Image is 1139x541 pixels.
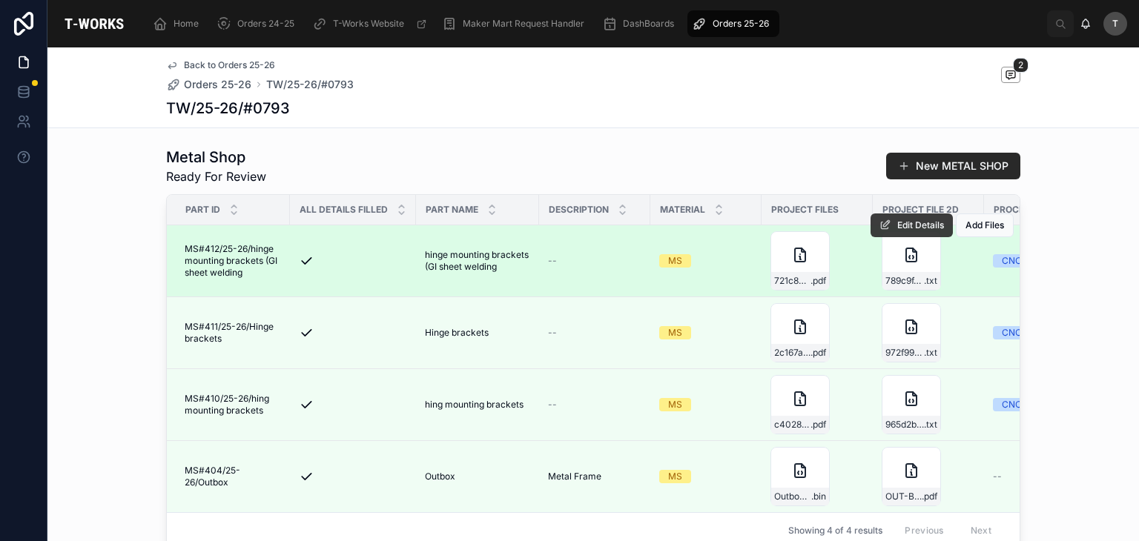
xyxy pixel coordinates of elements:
[668,398,682,411] div: MS
[687,10,779,37] a: Orders 25-26
[810,275,826,287] span: .pdf
[668,470,682,483] div: MS
[788,525,882,537] span: Showing 4 of 4 results
[897,219,944,231] span: Edit Details
[774,491,811,502] span: Outbox_frame
[774,275,810,287] span: 721c8c81-e5e4-4884-8240-38b00de4e65b-mounts-for-the-bvg_box
[965,219,1004,231] span: Add Files
[438,10,595,37] a: Maker Mart Request Handler
[426,204,478,216] span: Part Name
[885,347,924,359] span: 972f99df-3095-4c5c-9804-139cc5c721f2-hinge-brackets
[266,77,354,92] a: TW/25-26/#0793
[185,321,281,345] span: MS#411/25-26/Hinge brackets
[463,18,584,30] span: Maker Mart Request Handler
[668,254,682,268] div: MS
[1001,67,1020,85] button: 2
[425,471,455,482] span: Outbox
[713,18,769,30] span: Orders 25-26
[660,204,705,216] span: Material
[774,347,810,359] span: 2c167a07-6c4a-4a4c-9f9d-0e56be94eee2-Hinge-brackets
[185,204,220,216] span: Part ID
[166,167,266,185] span: Ready For Review
[425,399,524,411] span: hing mounting brackets
[148,10,209,37] a: Home
[166,147,266,167] h1: Metal Shop
[166,59,275,71] a: Back to Orders 25-26
[1013,58,1029,73] span: 2
[885,491,922,502] span: OUT-BOX
[922,491,937,502] span: .pdf
[185,465,281,488] span: MS#404/25-26/Outbox
[300,204,388,216] span: All Details Filled
[184,59,275,71] span: Back to Orders 25-26
[174,18,199,30] span: Home
[871,213,953,237] button: Edit Details
[425,327,489,339] span: Hinge brackets
[774,419,810,431] span: c4028c83-3159-4e69-8f5e-6b0e29a5932b-hing-mounting-brackets
[1002,254,1051,268] div: CNC Milling
[184,77,251,92] span: Orders 25-26
[549,204,609,216] span: Description
[885,419,924,431] span: 965d2b55-adfa-45ad-8313-fc16c10efb77-hing-mounting-brackets
[598,10,684,37] a: DashBoards
[166,98,290,119] h1: TW/25-26/#0793
[810,419,826,431] span: .pdf
[811,491,826,502] span: .bin
[1002,326,1051,339] div: CNC Milling
[924,275,937,287] span: .txt
[548,327,557,339] span: --
[548,255,557,267] span: --
[185,243,281,279] span: MS#412/25-26/hinge mounting brackets (GI sheet welding
[886,153,1020,179] button: New METAL SHOP
[1112,18,1118,30] span: T
[185,393,281,416] span: MS#410/25-26/hing mounting brackets
[548,471,601,482] span: Metal Frame
[885,275,924,287] span: 789c9f42-7afd-4243-b9f4-45c1f15fff42-mounts-for-the-bvg_box
[141,7,1047,40] div: scrollable content
[212,10,305,37] a: Orders 24-25
[333,18,404,30] span: T-Works Website
[993,471,1002,482] span: --
[810,347,826,359] span: .pdf
[924,419,937,431] span: .txt
[924,347,937,359] span: .txt
[668,326,682,339] div: MS
[1002,398,1051,411] div: CNC Milling
[308,10,435,37] a: T-Works Website
[548,399,557,411] span: --
[425,249,530,273] span: hinge mounting brackets (GI sheet welding
[956,213,1014,237] button: Add Files
[59,12,129,36] img: App logo
[623,18,674,30] span: DashBoards
[237,18,294,30] span: Orders 24-25
[166,77,251,92] a: Orders 25-26
[771,204,839,216] span: Project Files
